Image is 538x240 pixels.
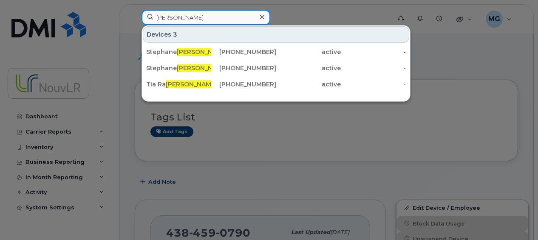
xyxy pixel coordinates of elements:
[211,48,276,56] div: [PHONE_NUMBER]
[146,80,211,89] div: Tia Ra
[341,48,406,56] div: -
[276,64,341,72] div: active
[146,48,211,56] div: Stephane
[177,64,228,72] span: [PERSON_NAME]
[341,80,406,89] div: -
[143,77,409,92] a: Tia Ra[PERSON_NAME][PHONE_NUMBER]active-
[146,64,211,72] div: Stephane Ipad
[276,48,341,56] div: active
[166,80,217,88] span: [PERSON_NAME]
[211,80,276,89] div: [PHONE_NUMBER]
[177,48,228,56] span: [PERSON_NAME]
[143,60,409,76] a: Stephane[PERSON_NAME]Ipad[PHONE_NUMBER]active-
[143,26,409,43] div: Devices
[211,64,276,72] div: [PHONE_NUMBER]
[276,80,341,89] div: active
[173,30,177,39] span: 3
[143,44,409,60] a: Stephane[PERSON_NAME][PHONE_NUMBER]active-
[341,64,406,72] div: -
